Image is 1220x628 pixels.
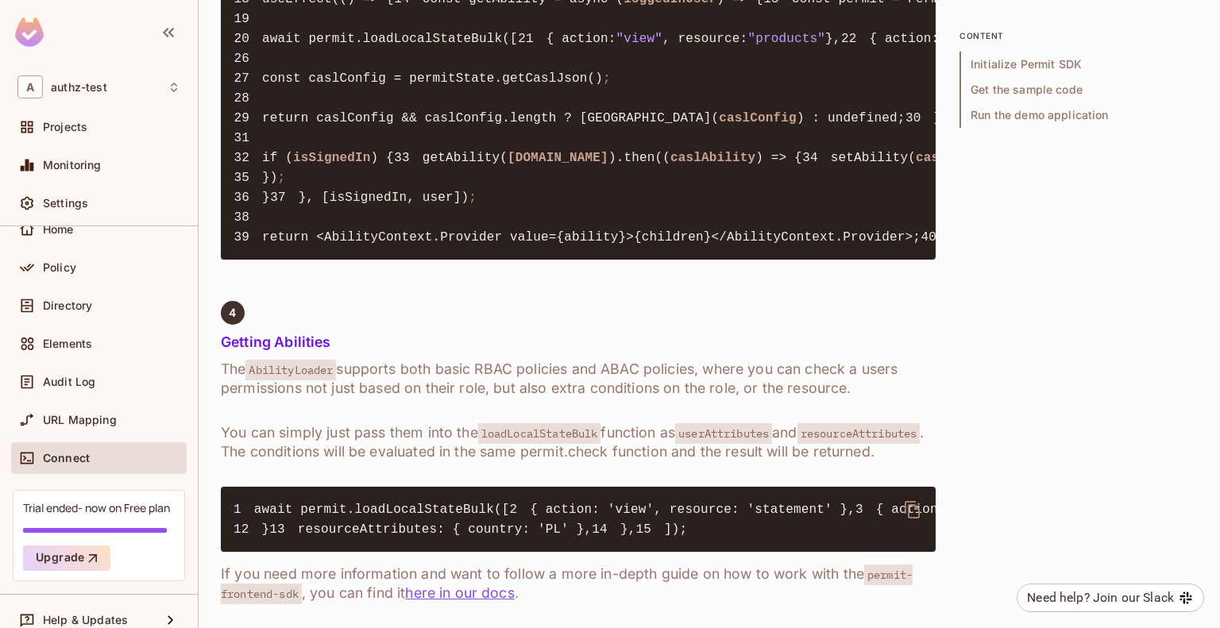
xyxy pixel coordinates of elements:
[234,520,262,539] span: 12
[840,29,869,48] span: 22
[234,188,262,207] span: 36
[394,148,423,168] span: 33
[797,111,905,125] span: ) : undefined;
[592,520,620,539] span: 14
[959,29,1198,42] p: content
[23,500,170,515] div: Trial ended- now on Free plan
[755,151,802,165] span: ) => {
[254,503,510,517] span: await permit.loadLocalStateBulk([
[43,414,117,426] span: URL Mapping
[293,151,371,165] span: isSignedIn
[405,584,514,601] a: here in our docs
[234,228,262,247] span: 39
[43,121,87,133] span: Projects
[51,81,107,94] span: Workspace: authz-test
[670,151,755,165] span: caslAbility
[1027,588,1174,607] div: Need help? Join our Slack
[43,223,74,236] span: Home
[959,77,1198,102] span: Get the sample code
[234,49,262,68] span: 26
[43,614,128,626] span: Help & Updates
[797,423,921,444] span: resourceAttributes
[229,306,236,319] span: 4
[802,148,831,168] span: 34
[234,168,262,187] span: 35
[262,71,603,86] span: const caslConfig = permitState.getCaslJson()
[635,520,664,539] span: 15
[234,148,262,168] span: 32
[518,29,546,48] span: 21
[43,376,95,388] span: Audit Log
[234,208,262,227] span: 38
[17,75,43,98] span: A
[221,564,913,604] span: permit-frontend-sdk
[23,545,110,571] button: Upgrade
[299,191,469,205] span: }, [isSignedIn, user])
[869,32,939,46] span: { action:
[508,151,608,165] span: [DOMAIN_NAME]
[675,423,772,444] span: userAttributes
[43,452,90,464] span: Connect
[719,111,797,125] span: caslConfig
[234,89,262,108] span: 28
[894,491,932,529] button: delete
[234,69,262,88] span: 27
[43,261,76,274] span: Policy
[747,32,825,46] span: "products"
[959,102,1198,128] span: Run the demo application
[603,71,611,86] span: ;
[234,109,262,128] span: 29
[825,32,841,46] span: },
[221,360,936,398] h6: The supports both basic RBAC policies and ABAC policies, where you can check a users permissions ...
[262,151,293,165] span: if (
[921,228,949,247] span: 40
[221,564,936,603] h6: If you need more information and want to follow a more in-depth guide on how to work with the , y...
[221,423,936,461] h6: You can simply just pass them into the function as and . The conditions will be evaluated in the ...
[855,500,876,519] span: 3
[662,32,747,46] span: , resource:
[510,500,531,519] span: 2
[262,171,278,185] span: })
[234,129,262,148] span: 31
[905,109,933,128] span: 30
[546,32,616,46] span: { action:
[278,171,286,185] span: ;
[608,151,670,165] span: ).then((
[469,191,477,205] span: ;
[270,188,299,207] span: 37
[234,29,262,48] span: 20
[43,337,92,350] span: Elements
[43,299,92,312] span: Directory
[43,197,88,210] span: Settings
[43,159,102,171] span: Monitoring
[933,111,941,125] span: }
[423,151,508,165] span: getAbility(
[245,360,336,380] span: AbilityLoader
[831,151,916,165] span: setAbility(
[234,10,262,29] span: 19
[234,500,254,519] span: 1
[262,111,719,125] span: return caslConfig && caslConfig.length ? [GEOGRAPHIC_DATA](
[959,52,1198,77] span: Initialize Permit SDK
[616,32,663,46] span: "view"
[221,334,936,350] h5: Getting Abilities
[478,423,601,444] span: loadLocalStateBulk
[269,520,298,539] span: 13
[15,17,44,47] img: SReyMgAAAABJRU5ErkJggg==
[916,151,1001,165] span: caslAbility
[371,151,394,165] span: ) {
